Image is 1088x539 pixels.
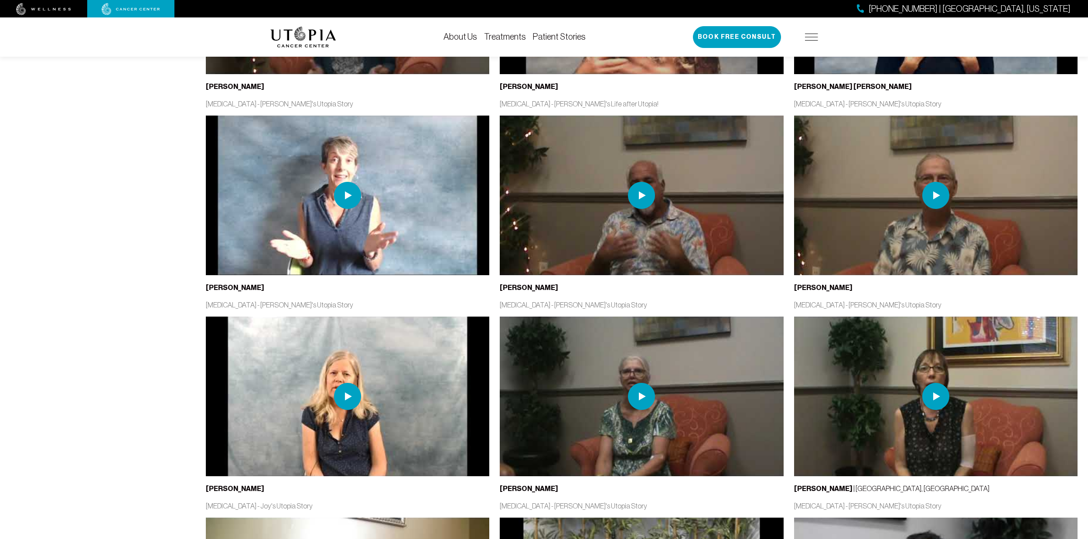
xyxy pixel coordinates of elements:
[16,3,71,15] img: wellness
[500,82,558,91] b: [PERSON_NAME]
[102,3,160,15] img: cancer center
[500,484,558,493] b: [PERSON_NAME]
[794,116,1078,275] img: thumbnail
[533,32,586,41] a: Patient Stories
[206,501,489,511] p: [MEDICAL_DATA] - Joy's Utopia Story
[206,116,489,275] img: thumbnail
[206,283,264,292] b: [PERSON_NAME]
[500,501,783,511] p: [MEDICAL_DATA] - [PERSON_NAME]'s Utopia Story
[206,82,264,91] b: [PERSON_NAME]
[500,283,558,292] b: [PERSON_NAME]
[794,484,853,493] b: [PERSON_NAME]
[693,26,781,48] button: Book Free Consult
[206,300,489,310] p: [MEDICAL_DATA] - [PERSON_NAME]'s Utopia Story
[628,383,655,410] img: play icon
[794,283,853,292] b: [PERSON_NAME]
[805,34,818,41] img: icon-hamburger
[500,317,783,476] img: thumbnail
[857,3,1071,15] a: [PHONE_NUMBER] | [GEOGRAPHIC_DATA], [US_STATE]
[794,501,1078,511] p: [MEDICAL_DATA] - [PERSON_NAME]'s Utopia Story
[334,182,361,209] img: play icon
[484,32,526,41] a: Treatments
[794,99,1078,109] p: [MEDICAL_DATA] - [PERSON_NAME]'s Utopia Story
[794,82,912,91] b: [PERSON_NAME] [PERSON_NAME]
[794,300,1078,310] p: [MEDICAL_DATA] - [PERSON_NAME]'s Utopia Story
[794,484,989,492] span: | [GEOGRAPHIC_DATA], [GEOGRAPHIC_DATA]
[500,99,783,109] p: [MEDICAL_DATA] - [PERSON_NAME]'s Life after Utopia!
[270,27,336,48] img: logo
[206,484,264,493] b: [PERSON_NAME]
[628,182,655,209] img: play icon
[334,383,361,410] img: play icon
[443,32,477,41] a: About Us
[206,99,489,109] p: [MEDICAL_DATA] - [PERSON_NAME]'s Utopia Story
[500,300,783,310] p: [MEDICAL_DATA] - [PERSON_NAME]'s Utopia Story
[206,317,489,476] img: thumbnail
[794,317,1078,476] img: thumbnail
[869,3,1071,15] span: [PHONE_NUMBER] | [GEOGRAPHIC_DATA], [US_STATE]
[500,116,783,275] img: thumbnail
